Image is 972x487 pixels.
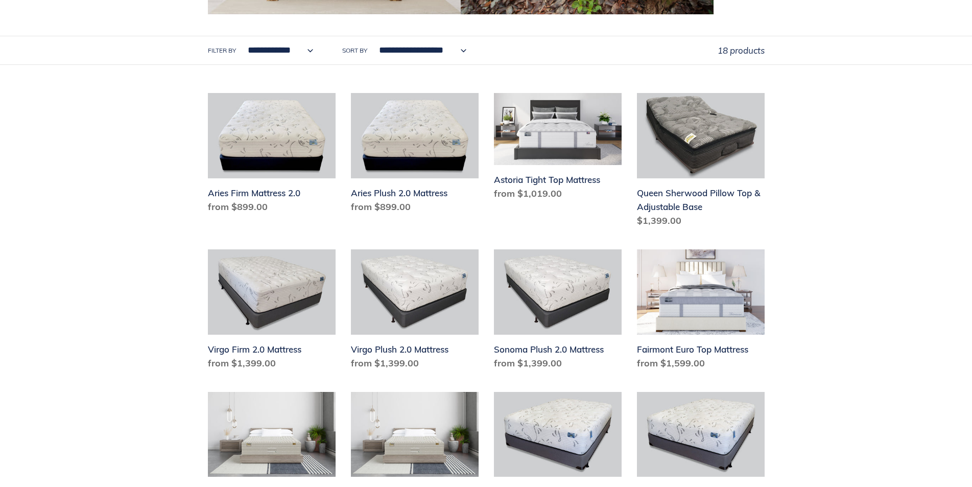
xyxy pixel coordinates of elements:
[208,93,336,218] a: Aries Firm Mattress 2.0
[718,45,765,56] span: 18 products
[351,93,479,218] a: Aries Plush 2.0 Mattress
[351,249,479,374] a: Virgo Plush 2.0 Mattress
[637,249,765,374] a: Fairmont Euro Top Mattress
[208,46,236,55] label: Filter by
[494,93,622,204] a: Astoria Tight Top Mattress
[637,93,765,231] a: Queen Sherwood Pillow Top & Adjustable Base
[494,249,622,374] a: Sonoma Plush 2.0 Mattress
[342,46,367,55] label: Sort by
[208,249,336,374] a: Virgo Firm 2.0 Mattress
